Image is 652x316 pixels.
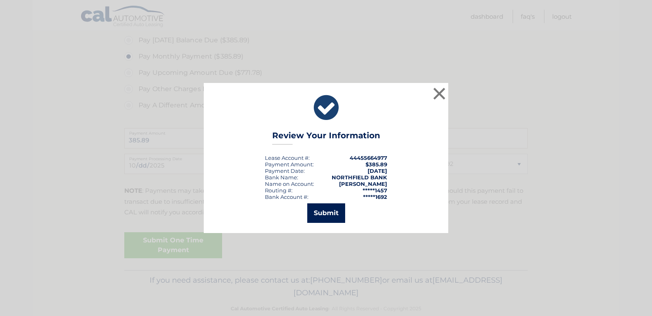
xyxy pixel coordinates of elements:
button: Submit [307,203,345,223]
div: Name on Account: [265,181,314,187]
span: [DATE] [368,168,387,174]
span: Payment Date [265,168,304,174]
div: : [265,168,305,174]
strong: 44455664977 [350,155,387,161]
div: Bank Name: [265,174,298,181]
div: Lease Account #: [265,155,310,161]
strong: NORTHFIELD BANK [332,174,387,181]
h3: Review Your Information [272,131,380,145]
div: Payment Amount: [265,161,314,168]
button: × [431,85,447,102]
strong: [PERSON_NAME] [339,181,387,187]
span: $385.89 [366,161,387,168]
div: Routing #: [265,187,293,194]
div: Bank Account #: [265,194,308,200]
